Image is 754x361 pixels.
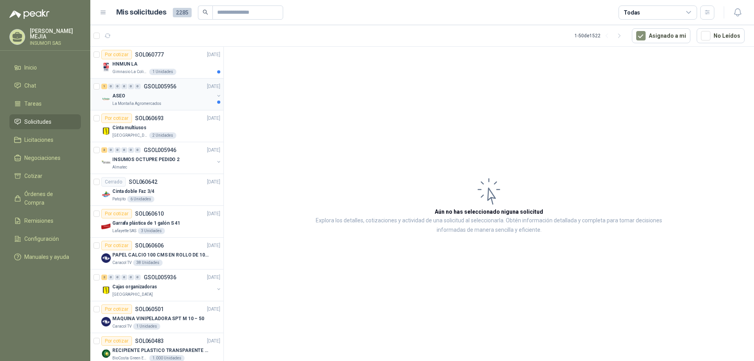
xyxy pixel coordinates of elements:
p: [GEOGRAPHIC_DATA] [112,132,148,139]
div: Por cotizar [101,114,132,123]
a: Por cotizarSOL060693[DATE] Company LogoCinta multiusos[GEOGRAPHIC_DATA]2 Unidades [90,110,223,142]
p: INSUMOFI SAS [30,41,81,46]
img: Company Logo [101,317,111,326]
p: SOL060501 [135,306,164,312]
span: Inicio [24,63,37,72]
p: [DATE] [207,242,220,249]
div: 0 [115,275,121,280]
div: Por cotizar [101,336,132,346]
p: SOL060483 [135,338,164,344]
div: 0 [128,275,134,280]
div: 0 [115,147,121,153]
a: Por cotizarSOL060610[DATE] Company LogoGarrafa plástica de 1 galón S 41Lafayette SAS3 Unidades [90,206,223,238]
p: Caracol TV [112,260,132,266]
p: SOL060777 [135,52,164,57]
p: [DATE] [207,178,220,186]
div: Cerrado [101,177,126,187]
p: Caracol TV [112,323,132,330]
p: Cinta doble Faz 3/4 [112,188,154,195]
p: ASEO [112,92,125,100]
div: Por cotizar [101,50,132,59]
a: CerradoSOL060642[DATE] Company LogoCinta doble Faz 3/4Patojito6 Unidades [90,174,223,206]
p: Cinta multiusos [112,124,146,132]
a: Licitaciones [9,132,81,147]
a: 2 0 0 0 0 0 GSOL005936[DATE] Company LogoCajas organizadoras[GEOGRAPHIC_DATA] [101,273,222,298]
p: Cajas organizadoras [112,283,157,291]
a: Órdenes de Compra [9,187,81,210]
span: Licitaciones [24,136,53,144]
span: Negociaciones [24,154,60,162]
div: 0 [128,147,134,153]
div: 1 Unidades [133,323,160,330]
a: Por cotizarSOL060501[DATE] Company LogoMAQUINA VINIPELADORA SPT M 10 – 50Caracol TV1 Unidades [90,301,223,333]
a: Por cotizarSOL060606[DATE] Company LogoPAPEL CALCIO 100 CMS EN ROLLO DE 100 GRCaracol TV38 Unidades [90,238,223,269]
div: 0 [135,84,141,89]
div: Por cotizar [101,304,132,314]
a: Inicio [9,60,81,75]
a: Solicitudes [9,114,81,129]
span: Solicitudes [24,117,51,126]
span: Tareas [24,99,42,108]
p: [DATE] [207,306,220,313]
img: Company Logo [101,94,111,104]
h1: Mis solicitudes [116,7,167,18]
p: HNMUN LA [112,60,137,68]
div: 3 [101,147,107,153]
div: Por cotizar [101,241,132,250]
img: Company Logo [101,158,111,167]
span: Manuales y ayuda [24,253,69,261]
a: Por cotizarSOL060777[DATE] Company LogoHNMUN LAGimnasio La Colina1 Unidades [90,47,223,79]
p: [DATE] [207,83,220,90]
span: Chat [24,81,36,90]
span: Remisiones [24,216,53,225]
div: 1 [101,84,107,89]
span: Configuración [24,235,59,243]
p: [GEOGRAPHIC_DATA] [112,291,153,298]
p: SOL060606 [135,243,164,248]
div: 0 [128,84,134,89]
p: Explora los detalles, cotizaciones y actividad de una solicitud al seleccionarla. Obtén informaci... [302,216,675,235]
p: INSUMOS OCTUPRE PEDIDO 2 [112,156,179,163]
p: SOL060693 [135,115,164,121]
img: Company Logo [101,253,111,263]
div: 38 Unidades [133,260,163,266]
img: Company Logo [101,285,111,295]
p: PAPEL CALCIO 100 CMS EN ROLLO DE 100 GR [112,251,210,259]
p: [DATE] [207,51,220,59]
a: Negociaciones [9,150,81,165]
p: La Montaña Agromercados [112,101,161,107]
img: Logo peakr [9,9,49,19]
div: 0 [121,147,127,153]
p: Garrafa plástica de 1 galón S 41 [112,220,180,227]
div: 2 Unidades [149,132,176,139]
p: Almatec [112,164,127,170]
span: Cotizar [24,172,42,180]
p: [DATE] [207,337,220,345]
img: Company Logo [101,190,111,199]
p: Patojito [112,196,126,202]
p: Lafayette SAS [112,228,136,234]
img: Company Logo [101,126,111,136]
a: Manuales y ayuda [9,249,81,264]
h3: Aún no has seleccionado niguna solicitud [435,207,543,216]
div: 1 - 50 de 1522 [575,29,626,42]
img: Company Logo [101,222,111,231]
img: Company Logo [101,62,111,72]
div: 0 [108,275,114,280]
a: Cotizar [9,169,81,183]
p: [DATE] [207,147,220,154]
span: 2285 [173,8,192,17]
div: 6 Unidades [127,196,154,202]
p: GSOL005946 [144,147,176,153]
p: [DATE] [207,274,220,281]
div: 1 Unidades [149,69,176,75]
p: SOL060610 [135,211,164,216]
div: 0 [115,84,121,89]
p: [DATE] [207,115,220,122]
div: Por cotizar [101,209,132,218]
div: 0 [108,84,114,89]
span: Órdenes de Compra [24,190,73,207]
a: Remisiones [9,213,81,228]
p: RECIPIENTE PLASTICO TRANSPARENTE 500 ML [112,347,210,354]
div: 0 [135,275,141,280]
